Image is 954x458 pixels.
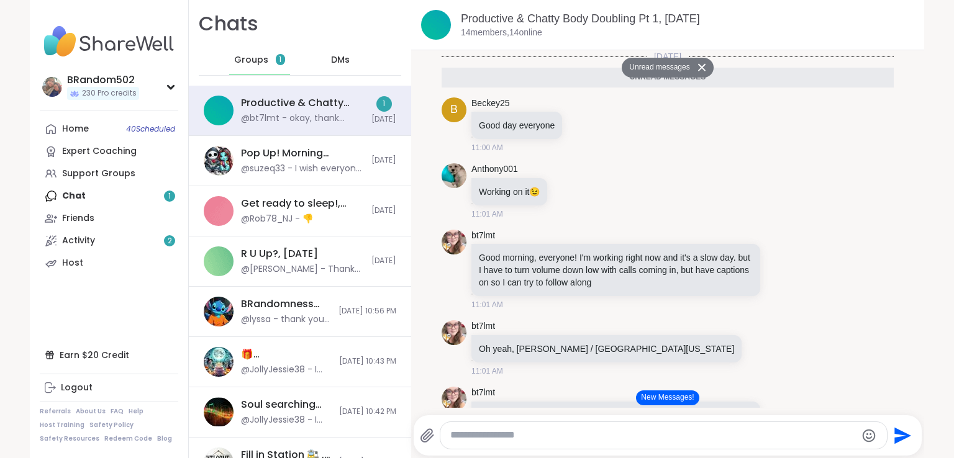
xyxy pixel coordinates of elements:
[62,168,135,180] div: Support Groups
[157,434,172,443] a: Blog
[40,421,84,429] a: Host Training
[421,10,451,40] img: Productive & Chatty Body Doubling Pt 1, Oct 14
[338,306,396,317] span: [DATE] 10:56 PM
[126,124,175,134] span: 40 Scheduled
[40,230,178,252] a: Activity2
[40,20,178,63] img: ShareWell Nav Logo
[636,390,699,405] button: New Messages!
[376,96,392,112] div: 1
[42,77,62,97] img: BRandom502
[647,50,689,63] span: [DATE]
[450,101,458,118] span: B
[479,343,734,355] p: Oh yeah, [PERSON_NAME] / [GEOGRAPHIC_DATA][US_STATE]
[241,213,313,225] div: @Rob78_NJ - 👎
[241,297,331,311] div: BRandomness last call, [DATE]
[442,163,466,188] img: https://sharewell-space-live.sfo3.digitaloceanspaces.com/user-generated/0b0a3b37-c5cb-4055-adc0-d...
[40,252,178,274] a: Host
[461,27,542,39] p: 14 members, 14 online
[204,146,234,176] img: Pop Up! Morning Session!, Oct 14
[371,205,396,216] span: [DATE]
[471,142,503,153] span: 11:00 AM
[204,196,234,226] img: Get ready to sleep!, Oct 13
[241,146,364,160] div: Pop Up! Morning Session!, [DATE]
[40,407,71,416] a: Referrals
[67,73,139,87] div: BRandom502
[479,251,753,289] p: Good morning, everyone! I'm working right now and it's a slow day. but I have to turn volume down...
[471,230,495,242] a: bt7lmt
[129,407,143,416] a: Help
[471,366,503,377] span: 11:01 AM
[442,230,466,254] img: https://sharewell-space-live.sfo3.digitaloceanspaces.com/user-generated/88ba1641-f8b8-46aa-8805-2...
[888,421,915,449] button: Send
[331,54,350,66] span: DMs
[204,246,234,276] img: R U Up?, Oct 14
[204,347,234,377] img: 🎁 Lynette’s Spooktacular Birthday Party 🎃 , Oct 11
[40,344,178,366] div: Earn $20 Credit
[339,406,396,417] span: [DATE] 10:42 PM
[479,119,555,132] p: Good day everyone
[234,54,268,66] span: Groups
[450,429,856,442] textarea: Type your message
[89,421,134,429] a: Safety Policy
[529,187,540,197] span: 😉
[471,387,495,399] a: bt7lmt
[241,197,364,210] div: Get ready to sleep!, [DATE]
[40,163,178,185] a: Support Groups
[61,382,93,394] div: Logout
[104,434,152,443] a: Redeem Code
[279,55,281,65] span: 1
[442,320,466,345] img: https://sharewell-space-live.sfo3.digitaloceanspaces.com/user-generated/88ba1641-f8b8-46aa-8805-2...
[199,10,258,38] h1: Chats
[62,212,94,225] div: Friends
[241,247,318,261] div: R U Up?, [DATE]
[461,12,700,25] a: Productive & Chatty Body Doubling Pt 1, [DATE]
[471,299,503,310] span: 11:01 AM
[204,96,234,125] img: Productive & Chatty Body Doubling Pt 1, Oct 14
[40,140,178,163] a: Expert Coaching
[622,58,693,78] button: Unread messages
[371,155,396,166] span: [DATE]
[241,263,364,276] div: @[PERSON_NAME] - Thank you for the readings [DATE] [PERSON_NAME]!
[371,256,396,266] span: [DATE]
[204,297,234,326] img: BRandomness last call, Oct 13
[204,397,234,427] img: Soul searching with music -Special topic edition! , Oct 13
[442,387,466,411] img: https://sharewell-space-live.sfo3.digitaloceanspaces.com/user-generated/88ba1641-f8b8-46aa-8805-2...
[62,235,95,247] div: Activity
[40,434,99,443] a: Safety Resources
[479,186,540,198] p: Working on it
[241,364,332,376] div: @JollyJessie38 - I have sessions for anyone that need them [DATE] and [DATE] almost all day and t...
[241,398,332,411] div: Soul searching with music -Special topic edition! , [DATE]
[442,68,894,88] div: Unread messages
[40,377,178,399] a: Logout
[241,313,331,326] div: @lyssa - thank you [PERSON_NAME]
[62,123,89,135] div: Home
[40,118,178,140] a: Home40Scheduled
[62,257,83,269] div: Host
[76,407,106,416] a: About Us
[371,114,396,125] span: [DATE]
[471,97,509,110] a: Beckey25
[40,207,178,230] a: Friends
[861,428,876,443] button: Emoji picker
[82,88,137,99] span: 230 Pro credits
[241,112,364,125] div: @bt7lmt - okay, thank goodness for awesome clients! That [DEMOGRAPHIC_DATA] wasn't pissed and was...
[62,145,137,158] div: Expert Coaching
[111,407,124,416] a: FAQ
[471,320,495,333] a: bt7lmt
[241,348,332,361] div: 🎁 [PERSON_NAME]’s Spooktacular Birthday Party 🎃 , [DATE]
[168,236,172,246] span: 2
[241,414,332,426] div: @JollyJessie38 - I have sessions for anyone that need them [DATE] and [DATE] almost all day and t...
[471,209,503,220] span: 11:01 AM
[241,96,364,110] div: Productive & Chatty Body Doubling Pt 1, [DATE]
[339,356,396,367] span: [DATE] 10:43 PM
[471,163,518,176] a: Anthony001
[241,163,364,175] div: @suzeq33 - I wish everyone a good day. Thanks for keeping me company.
